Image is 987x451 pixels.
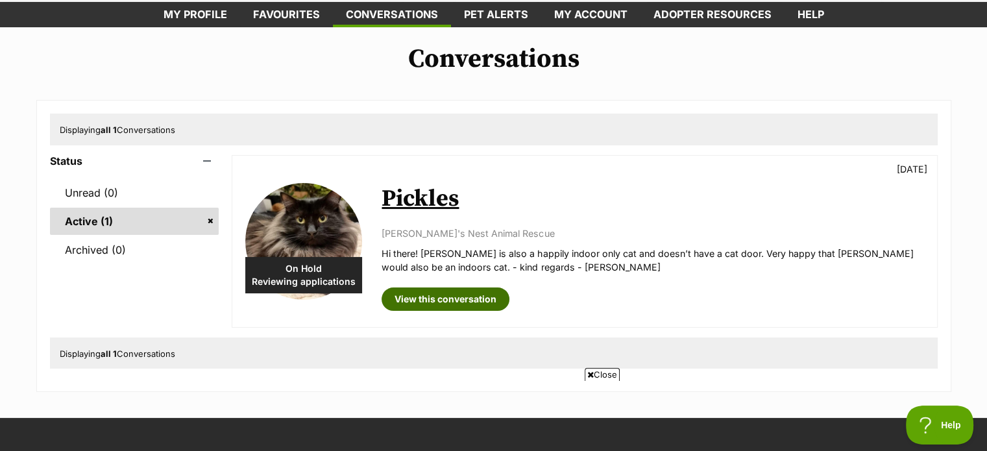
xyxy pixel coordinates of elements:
[101,348,117,359] strong: all 1
[897,162,927,176] p: [DATE]
[50,208,219,235] a: Active (1)
[382,247,923,274] p: Hi there! [PERSON_NAME] is also a happily indoor only cat and doesn’t have a cat door. Very happy...
[50,236,219,263] a: Archived (0)
[50,179,219,206] a: Unread (0)
[382,226,923,240] p: [PERSON_NAME]'s Nest Animal Rescue
[541,2,640,27] a: My account
[240,2,333,27] a: Favourites
[50,155,219,167] header: Status
[451,2,541,27] a: Pet alerts
[60,348,175,359] span: Displaying Conversations
[245,257,362,293] div: On Hold
[245,275,362,288] span: Reviewing applications
[245,183,362,300] img: Pickles
[60,125,175,135] span: Displaying Conversations
[179,386,809,445] iframe: Advertisement
[640,2,785,27] a: Adopter resources
[785,2,837,27] a: Help
[101,125,117,135] strong: all 1
[151,2,240,27] a: My profile
[382,184,459,213] a: Pickles
[382,287,509,311] a: View this conversation
[906,406,974,445] iframe: Help Scout Beacon - Open
[333,2,451,27] a: conversations
[585,368,620,381] span: Close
